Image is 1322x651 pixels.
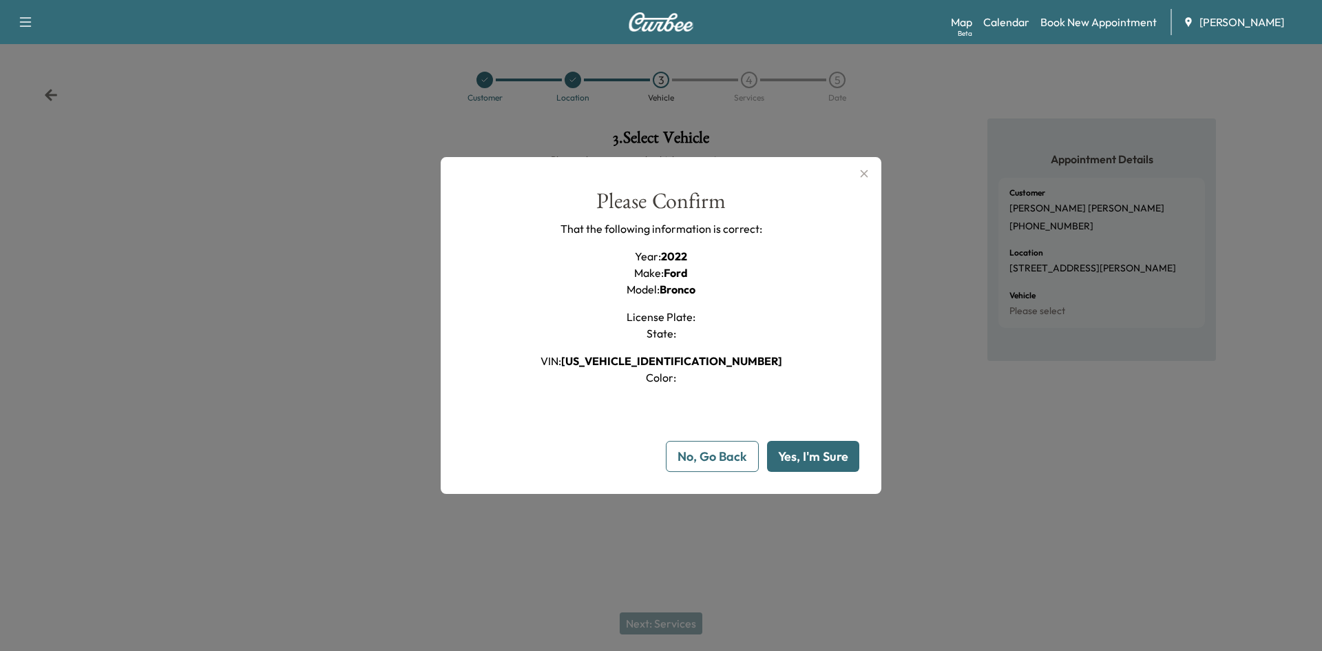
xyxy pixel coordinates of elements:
a: Calendar [983,14,1029,30]
h1: VIN : [541,353,782,369]
h1: State : [647,325,676,342]
span: Ford [664,266,688,280]
a: MapBeta [951,14,972,30]
a: Book New Appointment [1040,14,1157,30]
p: That the following information is correct: [560,220,762,237]
h1: Color : [646,369,676,386]
span: [PERSON_NAME] [1199,14,1284,30]
span: 2022 [661,249,687,263]
button: No, Go Back [666,441,759,472]
h1: Make : [634,265,688,281]
h1: Year : [635,248,687,265]
img: Curbee Logo [628,12,694,32]
h1: Model : [627,281,695,298]
span: [US_VEHICLE_IDENTIFICATION_NUMBER] [561,354,782,368]
h1: License Plate : [627,309,695,325]
div: Beta [958,28,972,39]
div: Please Confirm [596,190,726,221]
button: Yes, I'm Sure [767,441,859,472]
span: Bronco [660,282,695,296]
